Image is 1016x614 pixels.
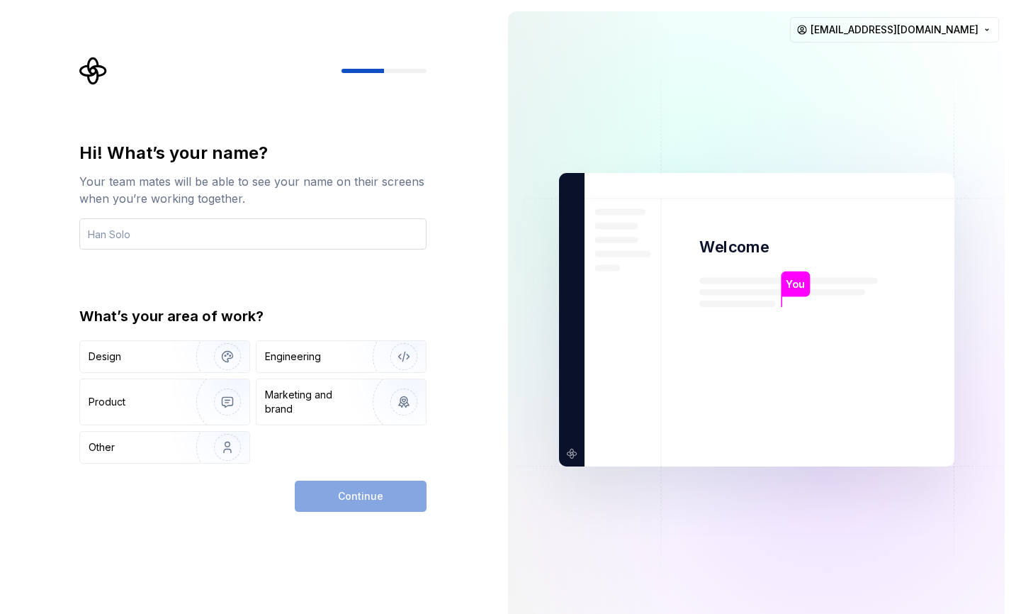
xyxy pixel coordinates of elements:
[79,57,108,85] svg: Supernova Logo
[79,306,427,326] div: What’s your area of work?
[79,142,427,164] div: Hi! What’s your name?
[786,277,805,292] p: You
[265,350,321,364] div: Engineering
[265,388,361,416] div: Marketing and brand
[89,350,121,364] div: Design
[811,23,978,37] span: [EMAIL_ADDRESS][DOMAIN_NAME]
[89,440,115,454] div: Other
[790,17,999,43] button: [EMAIL_ADDRESS][DOMAIN_NAME]
[699,237,769,257] p: Welcome
[79,173,427,207] div: Your team mates will be able to see your name on their screens when you’re working together.
[89,395,125,409] div: Product
[79,218,427,250] input: Han Solo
